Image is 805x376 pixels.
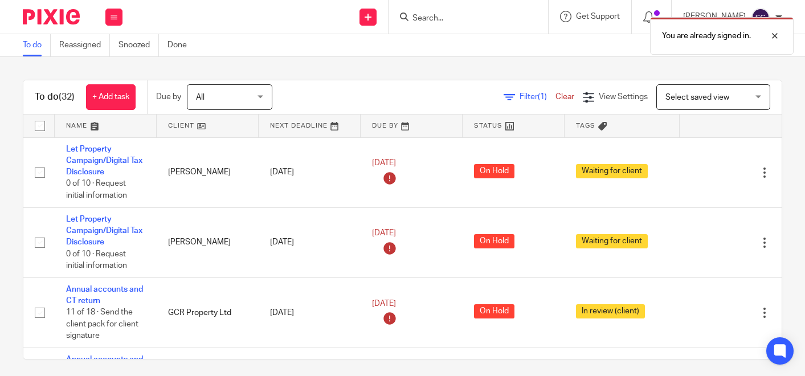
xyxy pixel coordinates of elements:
[751,8,770,26] img: svg%3E
[576,234,648,248] span: Waiting for client
[555,93,574,101] a: Clear
[23,34,51,56] a: To do
[474,304,514,318] span: On Hold
[196,93,205,101] span: All
[474,234,514,248] span: On Hold
[474,164,514,178] span: On Hold
[66,285,143,305] a: Annual accounts and CT return
[118,34,159,56] a: Snoozed
[372,159,396,167] span: [DATE]
[66,355,143,375] a: Annual accounts and CT return
[156,91,181,103] p: Due by
[86,84,136,110] a: + Add task
[576,122,595,129] span: Tags
[576,164,648,178] span: Waiting for client
[167,34,195,56] a: Done
[372,300,396,308] span: [DATE]
[538,93,547,101] span: (1)
[157,207,259,277] td: [PERSON_NAME]
[35,91,75,103] h1: To do
[662,30,751,42] p: You are already signed in.
[372,230,396,238] span: [DATE]
[66,180,127,200] span: 0 of 10 · Request initial information
[259,137,361,207] td: [DATE]
[66,250,127,270] span: 0 of 10 · Request initial information
[59,92,75,101] span: (32)
[599,93,648,101] span: View Settings
[66,145,142,177] a: Let Property Campaign/Digital Tax Disclosure
[157,137,259,207] td: [PERSON_NAME]
[66,215,142,247] a: Let Property Campaign/Digital Tax Disclosure
[520,93,555,101] span: Filter
[23,9,80,24] img: Pixie
[665,93,729,101] span: Select saved view
[576,304,645,318] span: In review (client)
[259,277,361,348] td: [DATE]
[59,34,110,56] a: Reassigned
[259,207,361,277] td: [DATE]
[157,277,259,348] td: GCR Property Ltd
[66,309,138,340] span: 11 of 18 · Send the client pack for client signature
